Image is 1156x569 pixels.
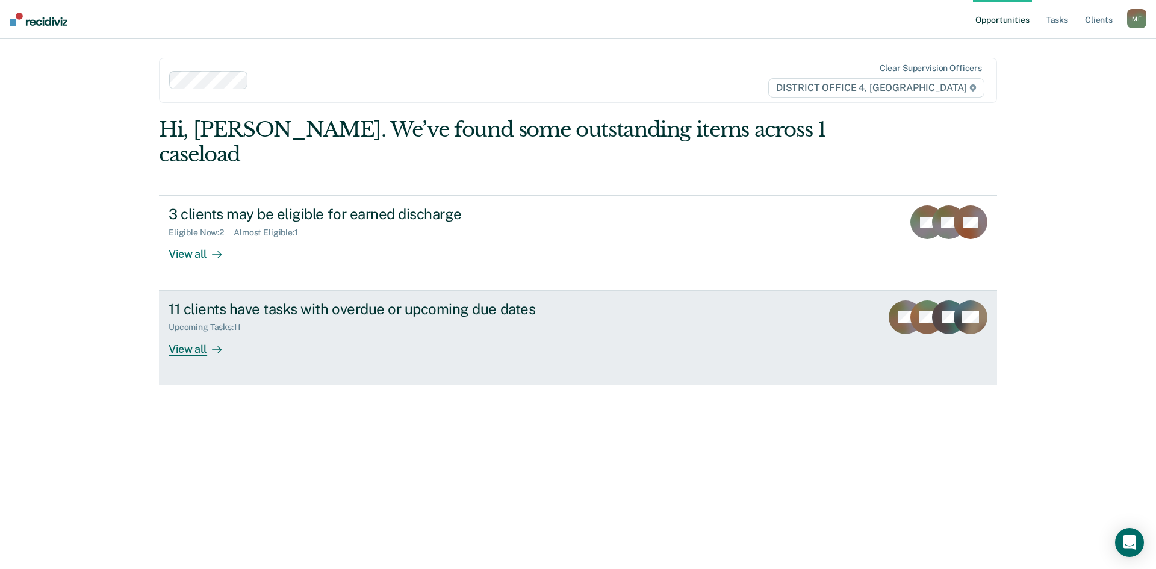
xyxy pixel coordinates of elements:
[169,322,250,332] div: Upcoming Tasks : 11
[169,205,591,223] div: 3 clients may be eligible for earned discharge
[159,117,830,167] div: Hi, [PERSON_NAME]. We’ve found some outstanding items across 1 caseload
[169,332,236,356] div: View all
[159,291,997,385] a: 11 clients have tasks with overdue or upcoming due datesUpcoming Tasks:11View all
[880,63,982,73] div: Clear supervision officers
[169,228,234,238] div: Eligible Now : 2
[10,13,67,26] img: Recidiviz
[1115,528,1144,557] div: Open Intercom Messenger
[169,238,236,261] div: View all
[1127,9,1146,28] button: MF
[169,300,591,318] div: 11 clients have tasks with overdue or upcoming due dates
[159,195,997,290] a: 3 clients may be eligible for earned dischargeEligible Now:2Almost Eligible:1View all
[768,78,984,98] span: DISTRICT OFFICE 4, [GEOGRAPHIC_DATA]
[234,228,308,238] div: Almost Eligible : 1
[1127,9,1146,28] div: M F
